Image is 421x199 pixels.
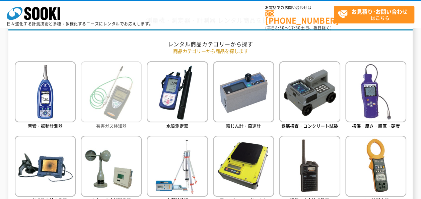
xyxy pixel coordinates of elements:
[96,123,127,129] span: 有害ガス検知器
[275,25,285,31] span: 8:50
[15,48,407,55] p: 商品カテゴリーから商品を探します
[351,7,408,15] strong: お見積り･お問い合わせ
[15,136,76,197] img: その他非破壊検査機器
[213,61,274,131] a: 粉じん計・風速計
[289,25,301,31] span: 17:30
[15,41,407,48] h2: レンタル商品カテゴリーから探す
[28,123,63,129] span: 音響・振動計測器
[279,61,340,122] img: 鉄筋探査・コンクリート試験
[81,136,142,197] img: 気象・水文観測機器
[279,61,340,131] a: 鉄筋探査・コンクリート試験
[279,136,340,197] img: 通信・安全管理機器
[81,61,142,122] img: 有害ガス検知器
[281,123,338,129] span: 鉄筋探査・コンクリート試験
[265,10,334,24] a: [PHONE_NUMBER]
[81,61,142,131] a: 有害ガス検知器
[345,136,406,197] img: その他測定器
[15,61,76,131] a: 音響・振動計測器
[265,6,334,10] span: お電話でのお問い合わせは
[147,61,208,122] img: 水質測定器
[15,61,76,122] img: 音響・振動計測器
[345,61,406,131] a: 探傷・厚さ・膜厚・硬度
[265,25,332,31] span: (平日 ～ 土日、祝日除く)
[352,123,400,129] span: 探傷・厚さ・膜厚・硬度
[147,136,208,197] img: 土質試験機
[213,136,274,197] img: 電子天秤・その他はかり
[7,22,153,26] p: 日々進化する計測技術と多種・多様化するニーズにレンタルでお応えします。
[338,6,414,23] span: はこちら
[213,61,274,122] img: 粉じん計・風速計
[226,123,261,129] span: 粉じん計・風速計
[334,6,414,23] a: お見積り･お問い合わせはこちら
[345,61,406,122] img: 探傷・厚さ・膜厚・硬度
[166,123,188,129] span: 水質測定器
[147,61,208,131] a: 水質測定器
